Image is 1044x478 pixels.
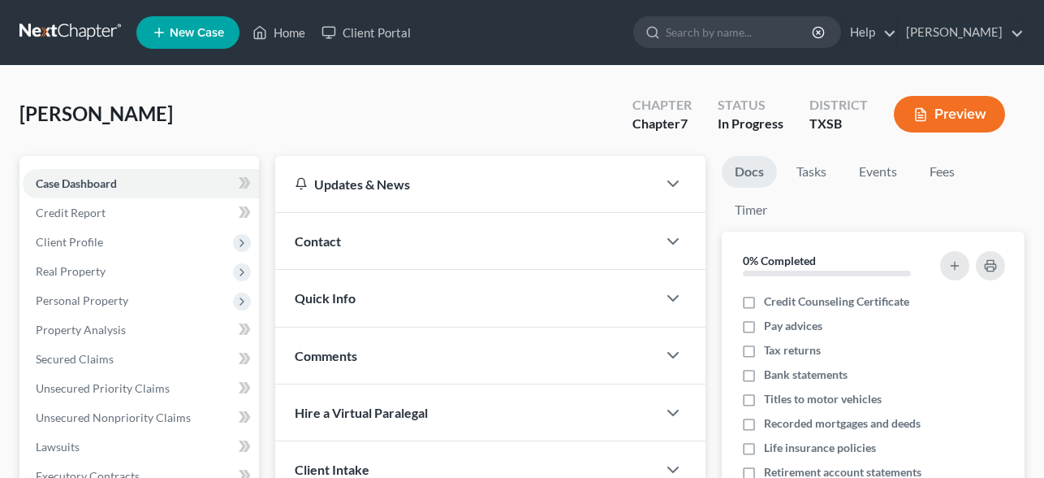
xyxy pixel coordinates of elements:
[764,318,822,334] span: Pay advices
[917,156,969,188] a: Fees
[764,293,909,310] span: Credit Counseling Certificate
[295,348,357,363] span: Comments
[23,432,259,462] a: Lawsuits
[23,315,259,345] a: Property Analysis
[36,235,103,249] span: Client Profile
[295,405,428,420] span: Hire a Virtual Paralegal
[295,290,356,306] span: Quick Info
[36,206,106,219] span: Credit Report
[842,18,896,47] a: Help
[898,18,1024,47] a: [PERSON_NAME]
[764,342,821,358] span: Tax returns
[36,264,106,278] span: Real Property
[764,391,882,407] span: Titles to motor vehicles
[783,156,839,188] a: Tasks
[764,415,921,432] span: Recorded mortgages and deeds
[846,156,910,188] a: Events
[680,115,688,131] span: 7
[244,18,313,47] a: Home
[313,18,419,47] a: Client Portal
[632,115,692,133] div: Chapter
[632,96,692,115] div: Chapter
[36,323,126,337] span: Property Analysis
[23,169,259,198] a: Case Dashboard
[23,403,259,432] a: Unsecured Nonpriority Claims
[36,176,117,190] span: Case Dashboard
[666,17,814,47] input: Search by name...
[295,462,369,477] span: Client Intake
[36,440,80,454] span: Lawsuits
[23,198,259,228] a: Credit Report
[19,102,173,125] span: [PERSON_NAME]
[743,254,816,267] strong: 0% Completed
[764,440,876,456] span: Life insurance policies
[718,96,783,115] div: Status
[36,352,114,366] span: Secured Claims
[894,96,1005,133] button: Preview
[722,156,777,188] a: Docs
[809,115,868,133] div: TXSB
[809,96,868,115] div: District
[36,293,128,307] span: Personal Property
[23,345,259,374] a: Secured Claims
[295,233,341,249] span: Contact
[295,176,637,193] div: Updates & News
[36,381,170,395] span: Unsecured Priority Claims
[764,367,848,383] span: Bank statements
[23,374,259,403] a: Unsecured Priority Claims
[718,115,783,133] div: In Progress
[722,194,780,226] a: Timer
[36,411,191,424] span: Unsecured Nonpriority Claims
[170,27,224,39] span: New Case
